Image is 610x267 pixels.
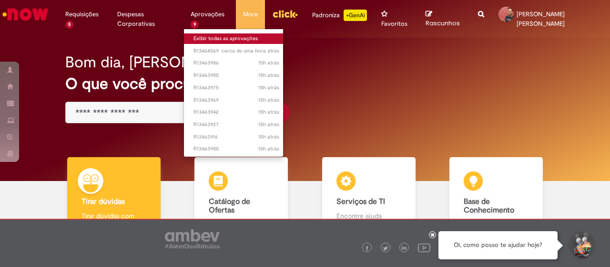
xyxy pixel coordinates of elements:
[258,96,279,104] time: 29/08/2025 18:16:04
[418,241,430,254] img: logo_footer_youtube.png
[81,211,146,230] p: Tirar dúvidas com Lupi Assist e Gen Ai
[193,72,279,79] span: R13463980
[50,157,178,240] a: Tirar dúvidas Tirar dúvidas com Lupi Assist e Gen Ai
[183,29,284,157] ul: Aprovações
[433,157,560,240] a: Base de Conhecimento Consulte e aprenda
[517,10,565,28] span: [PERSON_NAME] [PERSON_NAME]
[258,133,279,140] span: 15h atrás
[464,197,514,215] b: Base de Conhecimento
[258,96,279,104] span: 15h atrás
[222,47,279,54] time: 30/08/2025 08:05:10
[258,121,279,128] time: 29/08/2025 18:04:54
[426,10,464,28] a: Rascunhos
[258,84,279,91] span: 15h atrás
[184,144,289,154] a: Aberto R13463905 :
[184,107,289,117] a: Aberto R13463942 :
[191,10,224,19] span: Aprovações
[383,246,388,251] img: logo_footer_twitter.png
[65,54,248,71] h2: Bom dia, [PERSON_NAME]
[312,10,367,21] div: Padroniza
[165,229,220,248] img: logo_footer_ambev_rotulo_gray.png
[184,46,289,56] a: Aberto R13464569 :
[258,72,279,79] time: 29/08/2025 18:21:51
[193,108,279,116] span: R13463942
[438,231,558,259] div: Oi, como posso te ajudar hoje?
[184,83,289,93] a: Aberto R13463975 :
[178,157,305,240] a: Catálogo de Ofertas Abra uma solicitação
[258,108,279,116] span: 15h atrás
[272,7,298,21] img: click_logo_yellow_360x200.png
[365,246,369,251] img: logo_footer_facebook.png
[305,157,433,240] a: Serviços de TI Encontre ajuda
[344,10,367,21] p: +GenAi
[184,119,289,130] a: Aberto R13463927 :
[402,246,407,251] img: logo_footer_linkedin.png
[81,197,125,206] b: Tirar dúvidas
[336,197,385,206] b: Serviços de TI
[193,121,279,128] span: R13463927
[336,211,401,221] p: Encontre ajuda
[243,10,258,19] span: More
[184,58,289,68] a: Aberto R13463986 :
[191,21,199,29] span: 9
[258,84,279,91] time: 29/08/2025 18:19:12
[381,19,407,29] span: Favoritos
[65,75,544,92] h2: O que você procura hoje?
[258,59,279,66] time: 29/08/2025 18:24:08
[65,21,73,29] span: 5
[184,132,289,142] a: Aberto R13463916 :
[209,197,250,215] b: Catálogo de Ofertas
[258,145,279,152] time: 29/08/2025 17:58:44
[567,231,596,260] button: Iniciar Conversa de Suporte
[258,145,279,152] span: 15h atrás
[184,70,289,81] a: Aberto R13463980 :
[258,72,279,79] span: 15h atrás
[184,95,289,106] a: Aberto R13463969 :
[193,133,279,141] span: R13463916
[258,59,279,66] span: 15h atrás
[193,59,279,67] span: R13463986
[193,145,279,153] span: R13463905
[258,108,279,116] time: 29/08/2025 18:08:26
[117,10,176,29] span: Despesas Corporativas
[426,19,460,28] span: Rascunhos
[258,133,279,140] time: 29/08/2025 18:01:06
[193,47,279,55] span: R13464569
[222,47,279,54] span: cerca de uma hora atrás
[65,10,99,19] span: Requisições
[1,5,50,24] img: ServiceNow
[193,84,279,92] span: R13463975
[184,33,289,44] a: Exibir todas as aprovações
[258,121,279,128] span: 15h atrás
[193,96,279,104] span: R13463969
